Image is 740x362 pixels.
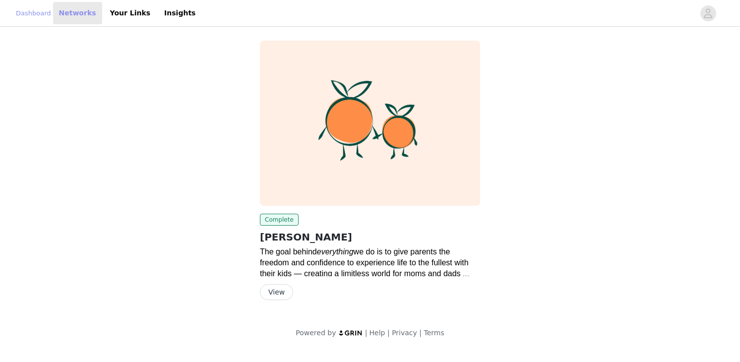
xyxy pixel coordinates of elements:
[260,284,293,300] button: View
[419,329,422,337] span: |
[338,330,363,336] img: logo
[260,247,317,256] span: The goal behind
[370,329,385,337] a: Help
[296,329,336,337] span: Powered by
[260,289,293,296] a: View
[365,329,368,337] span: |
[104,2,157,24] a: Your Links
[260,230,480,244] h2: [PERSON_NAME]
[387,329,390,337] span: |
[16,8,51,18] a: Dashboard
[703,5,713,21] div: avatar
[260,247,471,289] span: we do is to give parents the freedom and confidence to experience life to the fullest with their ...
[317,247,354,256] span: everything
[260,41,480,206] img: Zoe
[424,329,444,337] a: Terms
[53,2,102,24] a: Networks
[158,2,201,24] a: Insights
[260,214,299,226] span: Complete
[392,329,417,337] a: Privacy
